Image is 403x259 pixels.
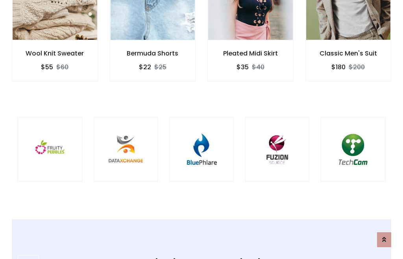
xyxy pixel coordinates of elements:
[252,63,264,72] del: $40
[110,50,196,57] h6: Bermuda Shorts
[139,63,151,71] h6: $22
[237,63,249,71] h6: $35
[349,63,365,72] del: $200
[41,63,53,71] h6: $55
[56,63,68,72] del: $60
[208,50,293,57] h6: Pleated Midi Skirt
[12,50,98,57] h6: Wool Knit Sweater
[154,63,166,72] del: $25
[331,63,346,71] h6: $180
[306,50,391,57] h6: Classic Men's Suit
